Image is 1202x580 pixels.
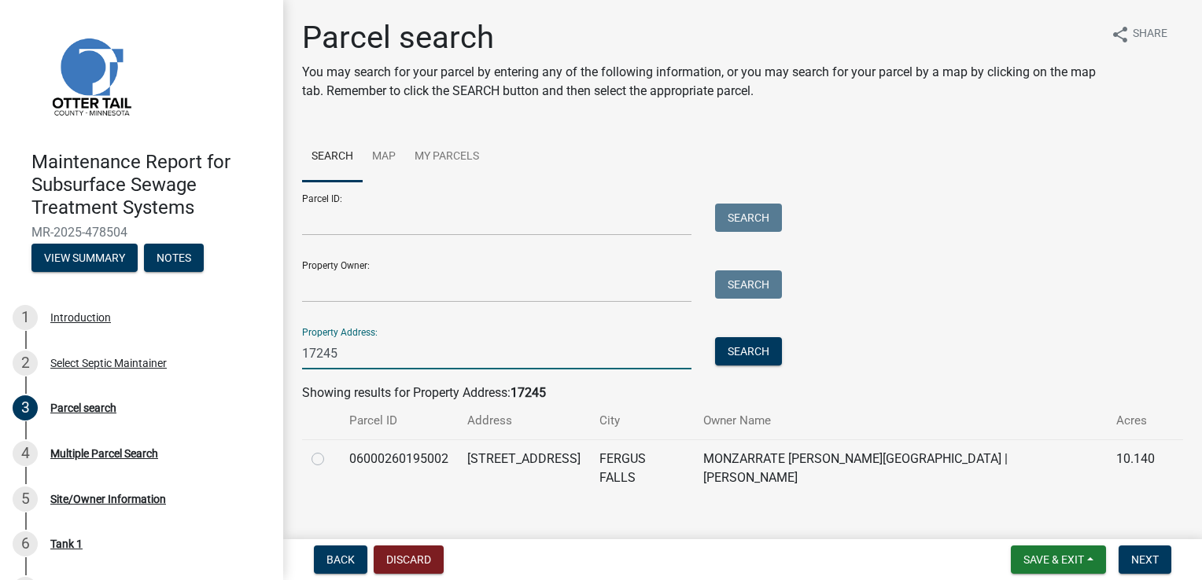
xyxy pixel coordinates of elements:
[1131,553,1159,566] span: Next
[50,312,111,323] div: Introduction
[374,545,444,574] button: Discard
[1011,545,1106,574] button: Save & Exit
[302,19,1098,57] h1: Parcel search
[715,270,782,299] button: Search
[340,439,458,497] td: 06000260195002
[405,132,489,182] a: My Parcels
[13,395,38,420] div: 3
[1023,553,1084,566] span: Save & Exit
[31,225,252,240] span: MR-2025-478504
[363,132,405,182] a: Map
[715,204,782,232] button: Search
[1107,402,1164,439] th: Acres
[50,494,166,505] div: Site/Owner Information
[302,132,363,182] a: Search
[314,545,367,574] button: Back
[511,385,546,400] strong: 17245
[715,337,782,365] button: Search
[50,358,167,369] div: Select Septic Maintainer
[144,253,204,266] wm-modal-confirm: Notes
[31,253,138,266] wm-modal-confirm: Summary
[1098,19,1180,50] button: shareShare
[458,402,590,439] th: Address
[458,439,590,497] td: [STREET_ADDRESS]
[694,439,1107,497] td: MONZARRATE [PERSON_NAME][GEOGRAPHIC_DATA] | [PERSON_NAME]
[13,486,38,512] div: 5
[13,351,38,376] div: 2
[590,402,694,439] th: City
[13,441,38,466] div: 4
[1107,439,1164,497] td: 10.140
[13,531,38,556] div: 6
[31,151,271,218] h4: Maintenance Report for Subsurface Sewage Treatment Systems
[340,402,458,439] th: Parcel ID
[326,553,355,566] span: Back
[1111,25,1130,44] i: share
[50,538,83,549] div: Tank 1
[13,305,38,330] div: 1
[31,17,149,134] img: Otter Tail County, Minnesota
[144,244,204,272] button: Notes
[1133,25,1167,44] span: Share
[590,439,694,497] td: FERGUS FALLS
[50,402,116,413] div: Parcel search
[302,63,1098,101] p: You may search for your parcel by entering any of the following information, or you may search fo...
[1119,545,1171,574] button: Next
[694,402,1107,439] th: Owner Name
[50,448,158,459] div: Multiple Parcel Search
[31,244,138,272] button: View Summary
[302,384,1183,402] div: Showing results for Property Address:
